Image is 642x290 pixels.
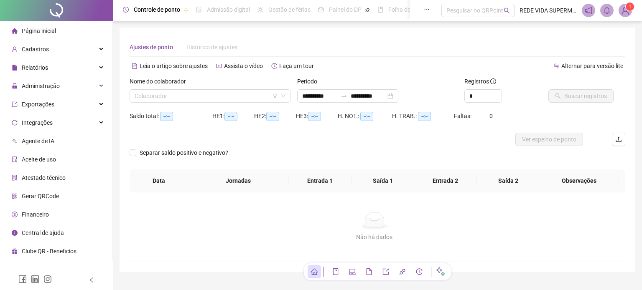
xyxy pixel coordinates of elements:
[615,136,622,143] span: upload
[12,120,18,126] span: sync
[392,111,454,121] div: H. TRAB.:
[22,64,48,71] span: Relatórios
[22,156,56,163] span: Aceite de uso
[332,268,339,275] span: book
[207,6,250,13] span: Admissão digital
[18,275,27,283] span: facebook
[22,211,49,218] span: Financeiro
[279,63,314,69] span: Faça um tour
[416,268,423,275] span: history
[130,77,191,86] label: Nome do colaborador
[136,148,232,157] span: Separar saldo positivo e negativo?
[399,268,406,275] span: api
[22,101,54,108] span: Exportações
[22,119,53,126] span: Integrações
[626,3,634,11] sup: Atualize o seu contato no menu Meus Dados
[539,169,619,192] th: Observações
[140,232,609,242] div: Não há dados
[22,46,49,53] span: Cadastros
[629,4,632,10] span: 1
[140,63,208,69] span: Leia o artigo sobre ajustes
[183,8,189,13] span: pushpin
[360,112,373,121] span: --:--
[464,77,496,86] span: Registros
[603,7,611,14] span: bell
[366,268,372,275] span: file
[12,193,18,199] span: qrcode
[89,277,94,283] span: left
[418,112,431,121] span: --:--
[132,63,138,69] span: file-text
[271,63,277,69] span: history
[12,175,18,181] span: solution
[273,93,278,98] span: filter
[268,6,311,13] span: Gestão de férias
[12,156,18,162] span: audit
[12,83,18,89] span: lock
[12,230,18,236] span: info-circle
[338,111,392,121] div: H. NOT.:
[546,176,612,185] span: Observações
[585,7,592,14] span: notification
[424,7,430,13] span: ellipsis
[454,113,473,119] span: Faltas:
[22,28,56,34] span: Página inicial
[341,93,347,99] span: to
[12,212,18,217] span: dollar
[266,112,279,121] span: --:--
[186,44,237,50] span: Histórico de ajustes
[548,89,614,103] button: Buscar registros
[619,4,632,17] img: 1924
[311,268,318,275] span: home
[224,112,237,121] span: --:--
[224,63,263,69] span: Assista o vídeo
[489,113,493,119] span: 0
[130,111,212,121] div: Saldo total:
[188,169,289,192] th: Jornadas
[341,93,347,99] span: swap-right
[212,111,254,121] div: HE 1:
[388,6,442,13] span: Folha de pagamento
[365,8,370,13] span: pushpin
[504,8,510,14] span: search
[31,275,39,283] span: linkedin
[352,169,414,192] th: Saída 1
[130,169,188,192] th: Data
[12,101,18,107] span: export
[308,112,321,121] span: --:--
[22,193,59,199] span: Gerar QRCode
[349,268,356,275] span: laptop
[22,248,76,255] span: Clube QR - Beneficios
[12,65,18,71] span: file
[490,78,496,84] span: info-circle
[281,93,286,98] span: down
[477,169,540,192] th: Saída 2
[515,133,583,146] button: Ver espelho de ponto
[329,6,362,13] span: Painel do DP
[289,169,352,192] th: Entrada 1
[22,229,64,236] span: Central de ajuda
[254,111,296,121] div: HE 2:
[297,77,323,86] label: Período
[123,7,129,13] span: clock-circle
[22,83,60,89] span: Administração
[216,63,222,69] span: youtube
[414,169,477,192] th: Entrada 2
[160,112,173,121] span: --:--
[43,275,52,283] span: instagram
[12,28,18,34] span: home
[12,248,18,254] span: gift
[22,174,66,181] span: Atestado técnico
[130,44,173,50] span: Ajustes de ponto
[561,63,623,69] span: Alternar para versão lite
[12,46,18,52] span: user-add
[296,111,338,121] div: HE 3:
[318,7,324,13] span: dashboard
[377,7,383,13] span: book
[22,138,54,144] span: Agente de IA
[257,7,263,13] span: sun
[520,6,577,15] span: REDE VIDA SUPERMERCADOS LTDA
[382,268,389,275] span: export
[134,6,180,13] span: Controle de ponto
[553,63,559,69] span: swap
